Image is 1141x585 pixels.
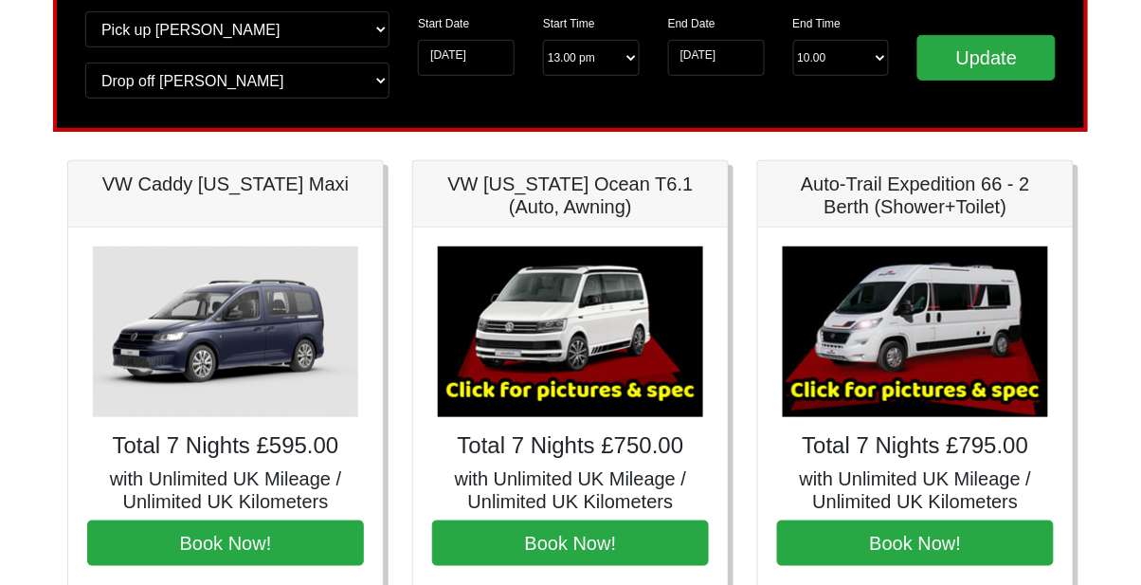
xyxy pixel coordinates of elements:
[668,40,765,76] input: Return Date
[793,15,842,32] label: End Time
[432,467,709,513] h5: with Unlimited UK Mileage / Unlimited UK Kilometers
[438,247,703,417] img: VW California Ocean T6.1 (Auto, Awning)
[777,432,1054,460] h4: Total 7 Nights £795.00
[432,521,709,566] button: Book Now!
[777,467,1054,513] h5: with Unlimited UK Mileage / Unlimited UK Kilometers
[783,247,1048,417] img: Auto-Trail Expedition 66 - 2 Berth (Shower+Toilet)
[87,521,364,566] button: Book Now!
[917,35,1056,81] input: Update
[668,15,715,32] label: End Date
[418,15,469,32] label: Start Date
[87,432,364,460] h4: Total 7 Nights £595.00
[777,173,1054,218] h5: Auto-Trail Expedition 66 - 2 Berth (Shower+Toilet)
[418,40,515,76] input: Start Date
[87,467,364,513] h5: with Unlimited UK Mileage / Unlimited UK Kilometers
[87,173,364,195] h5: VW Caddy [US_STATE] Maxi
[432,432,709,460] h4: Total 7 Nights £750.00
[93,247,358,417] img: VW Caddy California Maxi
[543,15,595,32] label: Start Time
[777,521,1054,566] button: Book Now!
[432,173,709,218] h5: VW [US_STATE] Ocean T6.1 (Auto, Awning)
